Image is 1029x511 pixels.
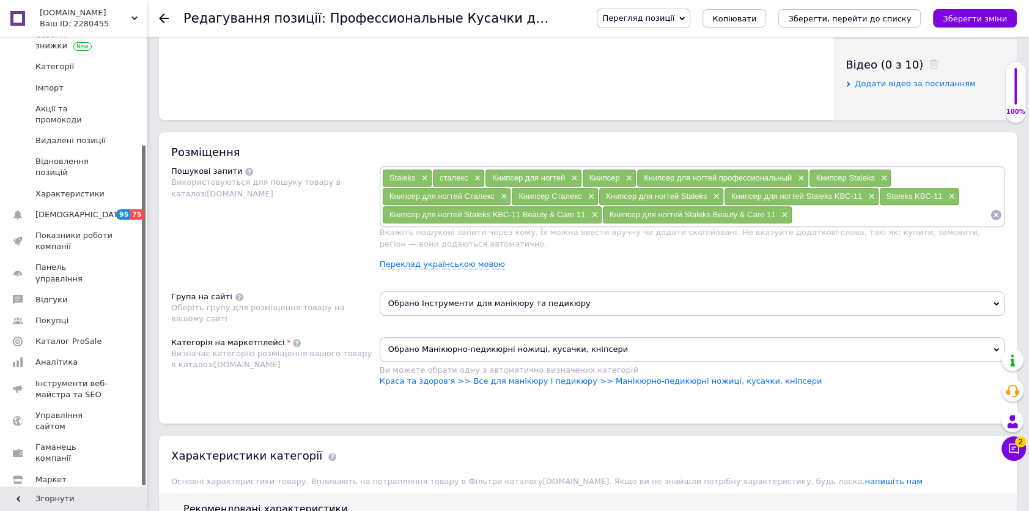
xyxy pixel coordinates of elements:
span: Вкажіть пошукові запити через кому. Їх можна ввести вручну чи додати скопійовані. Не вказуйте дод... [380,228,980,248]
span: × [471,173,481,184]
span: × [795,173,805,184]
span: Книпсер для ногтей профессиональный [644,173,792,182]
span: Відновлення позицій [35,156,113,178]
span: 75 [130,209,144,220]
span: Показники роботи компанії [35,230,113,252]
span: 95 [116,209,130,220]
span: Каталог ProSale [35,336,101,347]
span: Гаманець компанії [35,442,113,464]
span: Маркет [35,474,67,485]
span: Книпсер для ногтей Staleks KBC-11 Beauty & Care 11 [389,210,586,219]
span: Обрано Манікюрно-педикюрні ножиці, кусачки, кніпсери [380,337,1005,362]
h1: Редагування позиції: Профессиональные Кусачки для кожи Raiz HOME form 1 size NH-1/11 (11mm) [183,11,852,26]
span: Видалені позиції [35,135,106,146]
span: Імпорт [35,83,64,94]
span: Панель управління [35,262,113,284]
div: Повернутися назад [159,13,169,23]
button: Чат з покупцем2 [1001,436,1026,461]
h2: Инструмент разработан для точной и аккуратной работы мастеров [PERSON_NAME]. Прямые режущие кромк... [12,45,636,88]
span: Інструменти веб-майстра та SEO [35,378,113,400]
div: Характеристики категорії [171,448,322,463]
span: Відгуки [35,294,67,305]
div: Група на сайті [171,291,232,302]
button: Зберегти зміни [933,9,1017,28]
span: Характеристики [35,188,105,200]
span: × [623,173,633,184]
h2: Эргономичная форма и мягкий ход механизма снижают нагрузку на руки, обеспечивая комфорт во время ... [12,151,636,194]
span: × [778,210,788,220]
span: 2 [1015,436,1026,447]
span: Покупці [35,315,68,326]
div: Ви можете обрати одну з автоматично визначених категорій [380,365,1005,376]
span: × [585,192,595,202]
span: Управління сайтом [35,410,113,432]
h2: Каждая пара кусачек проходит ручную заточку, что гарантирует исключительную остроту и долговечнос... [12,98,636,141]
div: 100% [1006,108,1025,116]
span: Перегляд позиції [602,13,674,23]
span: Оберіть групу для розміщення товару на вашому сайті [171,303,344,323]
span: Staleks [389,173,416,182]
i: Зберегти, перейти до списку [788,14,911,23]
span: Книпсер для ногтей Staleks [606,192,707,201]
span: сталекс [440,173,468,182]
span: × [588,210,598,220]
span: bonmoda.com.ua [40,7,131,18]
div: 100% Якість заповнення [1005,61,1026,123]
span: Акції та промокоди [35,103,113,125]
span: × [945,192,955,202]
span: Книпсер для ногтей [492,173,565,182]
div: Категорія на маркетплейсі [171,337,284,348]
span: Основні характеристики товару. Впливають на потрапляння товару в Фільтри каталогу [DOMAIN_NAME] .... [171,477,923,486]
span: × [418,173,428,184]
span: Аналітика [35,357,78,368]
span: × [878,173,888,184]
span: Книпсер для ногтей Сталекс [389,192,495,201]
span: Визначає категорію розміщення вашого товару в каталозі [DOMAIN_NAME] [171,349,372,369]
span: Staleks KBC-11 [887,192,943,201]
span: Книпсер для ногтей Staleks KBC-11 [731,192,862,201]
a: напишіть нам [865,477,923,486]
button: Копіювати [703,9,766,28]
span: × [865,192,875,202]
span: × [710,192,720,202]
span: Використовуються для пошуку товару в каталозі [DOMAIN_NAME] [171,177,341,198]
span: Додати відео за посиланням [855,79,976,88]
span: Книпсер [589,173,620,182]
span: Книпсер Сталекс [518,192,581,201]
span: × [498,192,507,202]
h2: Raiz RICH NR-1/11 (11 мм) - профессиональные кусачки для кожи [12,21,636,35]
a: Переклад українською мовою [380,259,505,269]
span: Обрано Інструменти для манікюру та педикюру [380,291,1005,316]
div: Розміщення [171,144,1005,160]
div: Ваш ID: 2280455 [40,18,147,29]
span: Книпсер для ногтей Staleks Beauty & Care 11 [610,210,775,219]
button: Зберегти, перейти до списку [778,9,921,28]
span: Відео (0 з 10) [846,58,923,71]
span: × [568,173,578,184]
a: Краса та здоров'я >> Все для манікюру і педикюру >> Манікюрно-педикюрні ножиці, кусачки, кніпсери [380,376,822,386]
div: Пошукові запити [171,166,242,177]
span: Категорії [35,61,74,72]
i: Зберегти зміни [943,14,1007,23]
span: Сезонні знижки [35,29,113,51]
span: [DEMOGRAPHIC_DATA] [35,209,126,220]
span: Копіювати [712,14,756,23]
span: Книпсер Staleks [816,173,875,182]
